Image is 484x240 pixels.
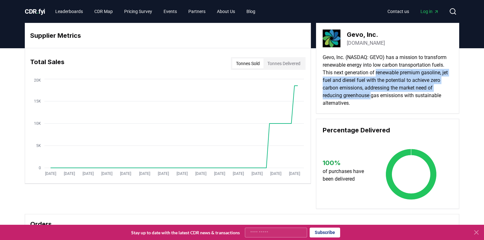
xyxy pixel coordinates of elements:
tspan: [DATE] [289,171,300,176]
h3: Orders [30,219,454,229]
tspan: [DATE] [195,171,206,176]
p: of purchases have been delivered [323,168,370,183]
img: Gevo, Inc.-logo [323,30,340,47]
tspan: [DATE] [102,171,113,176]
a: Blog [241,6,260,17]
tspan: 15K [34,99,41,103]
tspan: [DATE] [45,171,56,176]
a: Pricing Survey [119,6,157,17]
h3: Supplier Metrics [30,31,306,40]
tspan: [DATE] [139,171,150,176]
a: Leaderboards [50,6,88,17]
tspan: 10K [34,121,41,126]
tspan: 0 [39,166,41,170]
tspan: [DATE] [233,171,244,176]
p: Gevo, Inc. (NASDAQ: GEVO) has a mission to transform renewable energy into low carbon transportat... [323,54,453,107]
a: Contact us [382,6,414,17]
nav: Main [382,6,444,17]
h3: Gevo, Inc. [347,30,385,39]
tspan: [DATE] [64,171,75,176]
a: [DOMAIN_NAME] [347,39,385,47]
a: Log in [415,6,444,17]
tspan: [DATE] [252,171,263,176]
span: CDR fyi [25,8,45,15]
button: Tonnes Delivered [264,58,304,69]
a: About Us [212,6,240,17]
tspan: [DATE] [158,171,169,176]
h3: Total Sales [30,57,64,70]
a: CDR Map [89,6,118,17]
h3: Percentage Delivered [323,125,453,135]
tspan: [DATE] [83,171,94,176]
tspan: [DATE] [177,171,188,176]
a: Events [158,6,182,17]
tspan: 20K [34,78,41,83]
button: Tonnes Sold [232,58,264,69]
span: Log in [420,8,439,15]
tspan: [DATE] [270,171,281,176]
tspan: 5K [36,143,41,148]
a: CDR.fyi [25,7,45,16]
tspan: [DATE] [120,171,131,176]
h3: 100 % [323,158,370,168]
nav: Main [50,6,260,17]
a: Partners [183,6,211,17]
tspan: [DATE] [214,171,225,176]
span: . [37,8,39,15]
